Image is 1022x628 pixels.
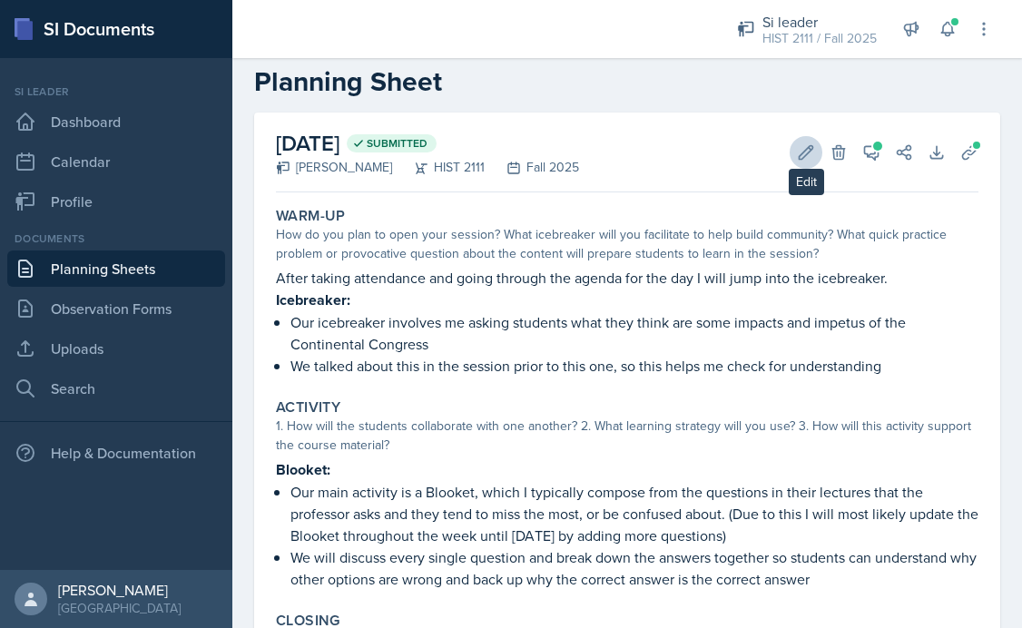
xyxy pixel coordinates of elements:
[7,83,225,100] div: Si leader
[276,225,978,263] div: How do you plan to open your session? What icebreaker will you facilitate to help build community...
[7,231,225,247] div: Documents
[7,290,225,327] a: Observation Forms
[7,183,225,220] a: Profile
[276,207,346,225] label: Warm-Up
[276,459,330,480] strong: Blooket:
[276,267,978,289] p: After taking attendance and going through the agenda for the day I will jump into the icebreaker.
[290,355,978,377] p: We talked about this in the session prior to this one, so this helps me check for understanding
[290,546,978,590] p: We will discuss every single question and break down the answers together so students can underst...
[276,158,392,177] div: [PERSON_NAME]
[276,127,579,160] h2: [DATE]
[276,289,350,310] strong: Icebreaker:
[790,136,822,169] button: Edit
[58,599,181,617] div: [GEOGRAPHIC_DATA]
[254,65,1000,98] h2: Planning Sheet
[392,158,485,177] div: HIST 2111
[290,481,978,546] p: Our main activity is a Blooket, which I typically compose from the questions in their lectures th...
[58,581,181,599] div: [PERSON_NAME]
[7,435,225,471] div: Help & Documentation
[7,370,225,407] a: Search
[485,158,579,177] div: Fall 2025
[762,29,877,48] div: HIST 2111 / Fall 2025
[290,311,978,355] p: Our icebreaker involves me asking students what they think are some impacts and impetus of the Co...
[7,250,225,287] a: Planning Sheets
[276,398,340,417] label: Activity
[367,136,427,151] span: Submitted
[7,330,225,367] a: Uploads
[762,11,877,33] div: Si leader
[276,417,978,455] div: 1. How will the students collaborate with one another? 2. What learning strategy will you use? 3....
[7,143,225,180] a: Calendar
[7,103,225,140] a: Dashboard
